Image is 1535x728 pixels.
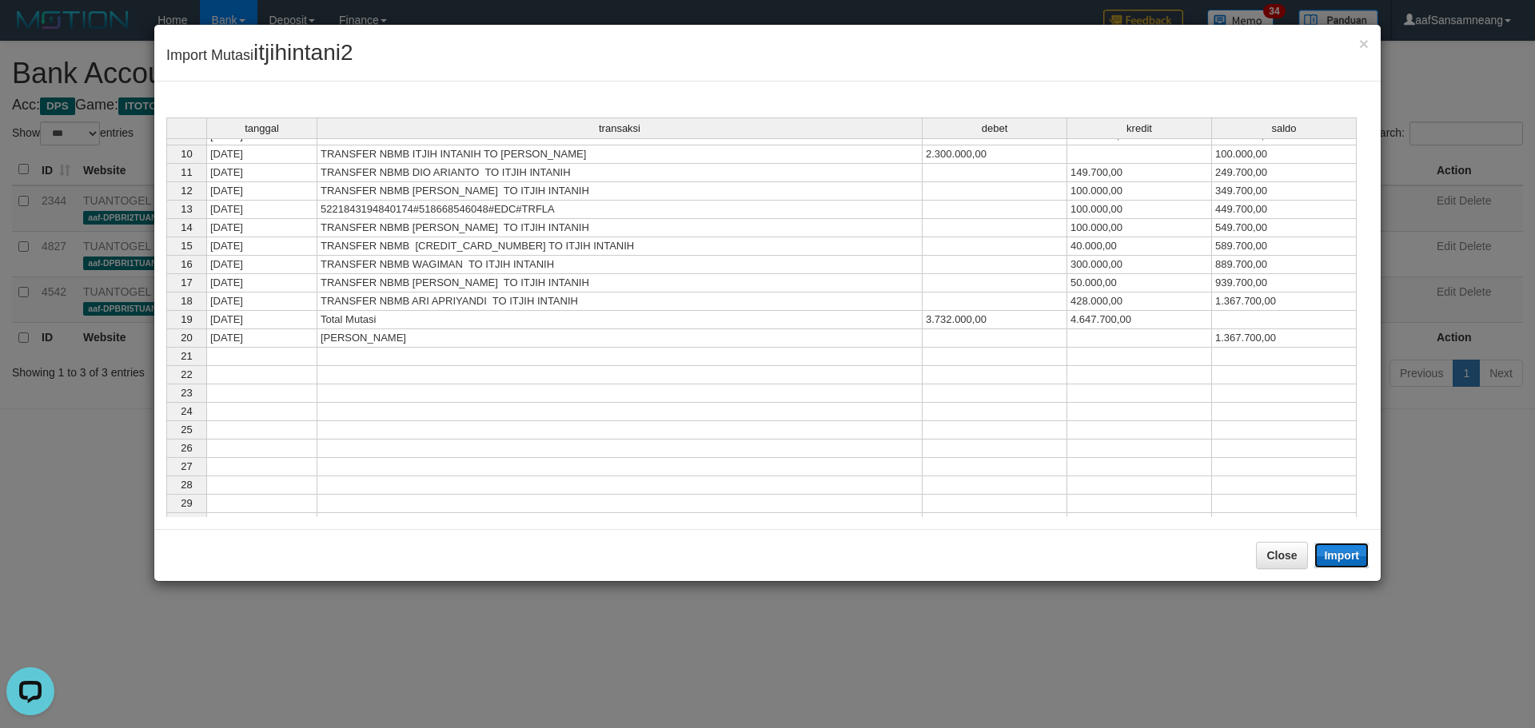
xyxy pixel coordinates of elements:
[206,256,317,274] td: [DATE]
[1212,201,1357,219] td: 449.700,00
[1212,145,1357,164] td: 100.000,00
[181,258,192,270] span: 16
[317,219,923,237] td: TRANSFER NBMB [PERSON_NAME] TO ITJIH INTANIH
[1359,35,1369,52] button: Close
[1271,123,1296,134] span: saldo
[1212,182,1357,201] td: 349.700,00
[1067,201,1212,219] td: 100.000,00
[253,40,353,65] span: itjihintani2
[181,240,192,252] span: 15
[206,164,317,182] td: [DATE]
[1067,237,1212,256] td: 40.000,00
[166,117,206,139] th: Select whole grid
[317,164,923,182] td: TRANSFER NBMB DIO ARIANTO TO ITJIH INTANIH
[1212,164,1357,182] td: 249.700,00
[317,145,923,164] td: TRANSFER NBMB ITJIH INTANIH TO [PERSON_NAME]
[1126,123,1152,134] span: kredit
[1212,292,1357,311] td: 1.367.700,00
[245,123,279,134] span: tanggal
[1212,219,1357,237] td: 549.700,00
[206,311,317,329] td: [DATE]
[181,148,192,160] span: 10
[206,274,317,292] td: [DATE]
[181,405,192,417] span: 24
[166,47,353,63] span: Import Mutasi
[181,368,192,380] span: 22
[1212,237,1357,256] td: 589.700,00
[317,256,923,274] td: TRANSFER NBMB WAGIMAN TO ITJIH INTANIH
[1067,182,1212,201] td: 100.000,00
[181,295,192,307] span: 18
[181,479,192,491] span: 28
[181,387,192,399] span: 23
[181,185,192,197] span: 12
[923,311,1067,329] td: 3.732.000,00
[181,442,192,454] span: 26
[1314,543,1369,568] button: Import
[317,237,923,256] td: TRANSFER NBMB [CREDIT_CARD_NUMBER] TO ITJIH INTANIH
[1067,164,1212,182] td: 149.700,00
[1212,256,1357,274] td: 889.700,00
[1067,256,1212,274] td: 300.000,00
[181,424,192,436] span: 25
[1256,542,1307,569] button: Close
[317,274,923,292] td: TRANSFER NBMB [PERSON_NAME] TO ITJIH INTANIH
[317,182,923,201] td: TRANSFER NBMB [PERSON_NAME] TO ITJIH INTANIH
[181,221,192,233] span: 14
[206,329,317,348] td: [DATE]
[923,145,1067,164] td: 2.300.000,00
[1212,329,1357,348] td: 1.367.700,00
[206,219,317,237] td: [DATE]
[206,201,317,219] td: [DATE]
[317,329,923,348] td: [PERSON_NAME]
[181,350,192,362] span: 21
[181,515,192,527] span: 30
[206,237,317,256] td: [DATE]
[181,166,192,178] span: 11
[317,311,923,329] td: Total Mutasi
[1067,292,1212,311] td: 428.000,00
[1359,34,1369,53] span: ×
[1067,311,1212,329] td: 4.647.700,00
[6,6,54,54] button: Open LiveChat chat widget
[181,313,192,325] span: 19
[181,203,192,215] span: 13
[181,276,192,288] span: 17
[181,332,192,344] span: 20
[206,145,317,164] td: [DATE]
[181,460,192,472] span: 27
[1067,219,1212,237] td: 100.000,00
[181,497,192,509] span: 29
[1067,274,1212,292] td: 50.000,00
[206,292,317,311] td: [DATE]
[599,123,640,134] span: transaksi
[317,201,923,219] td: 5221843194840174#518668546048#EDC#TRFLA
[206,182,317,201] td: [DATE]
[1212,274,1357,292] td: 939.700,00
[317,292,923,311] td: TRANSFER NBMB ARI APRIYANDI TO ITJIH INTANIH
[982,123,1008,134] span: debet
